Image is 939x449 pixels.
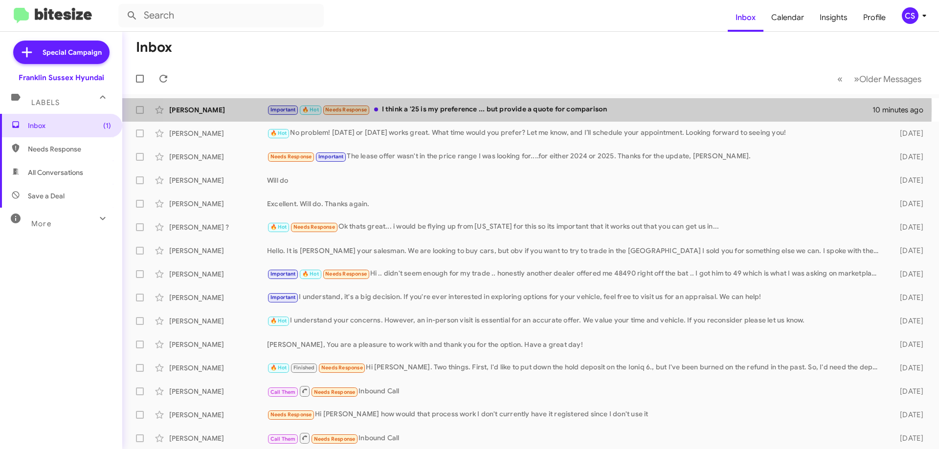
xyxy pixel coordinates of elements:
div: [PERSON_NAME] [169,386,267,396]
div: [PERSON_NAME] [169,340,267,349]
div: [PERSON_NAME] [169,269,267,279]
button: Previous [831,69,849,89]
div: Inbound Call [267,385,884,397]
span: 🔥 Hot [270,364,287,371]
span: 🔥 Hot [302,271,319,277]
div: CS [902,7,918,24]
div: [DATE] [884,410,931,420]
div: The lease offer wasn't in the price range I was looking for....for either 2024 or 2025. Thanks fo... [267,151,884,162]
div: [PERSON_NAME] [169,410,267,420]
span: Labels [31,98,60,107]
span: Special Campaign [43,47,102,57]
div: [DATE] [884,386,931,396]
span: Needs Response [28,144,111,154]
div: Franklin Sussex Hyundai [19,73,104,83]
span: Finished [293,364,315,371]
span: Needs Response [325,107,367,113]
span: All Conversations [28,168,83,177]
div: Inbound Call [267,432,884,444]
h1: Inbox [136,40,172,55]
span: Needs Response [321,364,363,371]
div: [DATE] [884,293,931,302]
div: [PERSON_NAME] [169,293,267,302]
span: 🔥 Hot [270,318,287,324]
div: [PERSON_NAME] [169,175,267,185]
div: [PERSON_NAME] [169,105,267,115]
div: I think a '25 is my preference ... but provide a quote for comparison [267,104,872,115]
span: Needs Response [270,153,312,160]
div: [PERSON_NAME] [169,199,267,209]
button: Next [848,69,927,89]
a: Inbox [728,3,763,32]
a: Profile [855,3,894,32]
div: [DATE] [884,152,931,162]
div: [DATE] [884,175,931,185]
div: [DATE] [884,222,931,232]
div: [PERSON_NAME] ? [169,222,267,232]
span: Important [270,294,296,300]
span: (1) [103,121,111,130]
div: Excellent. Will do. Thanks again. [267,199,884,209]
div: Ok thats great... i would be flying up from [US_STATE] for this so its important that it works ou... [267,221,884,233]
span: Needs Response [325,271,367,277]
span: Needs Response [293,224,335,230]
span: Needs Response [270,411,312,418]
div: 10 minutes ago [872,105,931,115]
span: Older Messages [859,74,921,85]
div: [DATE] [884,246,931,256]
div: [PERSON_NAME] [169,433,267,443]
div: [PERSON_NAME] [169,316,267,326]
div: No problem! [DATE] or [DATE] works great. What time would you prefer? Let me know, and I’ll sched... [267,128,884,139]
div: [DATE] [884,269,931,279]
span: Needs Response [314,436,356,442]
div: [PERSON_NAME] [169,363,267,373]
span: Save a Deal [28,191,65,201]
div: [DATE] [884,433,931,443]
span: « [837,73,843,85]
div: I understand, it's a big decision. If you're ever interested in exploring options for your vehicl... [267,292,884,303]
span: Call Them [270,436,296,442]
div: [PERSON_NAME] [169,246,267,256]
div: Will do [267,175,884,185]
span: » [854,73,859,85]
div: Hi [PERSON_NAME] how would that process work I don't currently have it registered since I don't u... [267,409,884,420]
button: CS [894,7,928,24]
span: Important [318,153,344,160]
nav: Page navigation example [832,69,927,89]
span: 🔥 Hot [270,224,287,230]
span: 🔥 Hot [302,107,319,113]
div: [DATE] [884,199,931,209]
span: More [31,219,51,228]
a: Calendar [763,3,812,32]
span: Important [270,107,296,113]
a: Insights [812,3,855,32]
div: [PERSON_NAME] [169,128,267,138]
div: Hi [PERSON_NAME]. Two things. First, I'd like to put down the hold deposit on the Ioniq 6., but I... [267,362,884,373]
span: Important [270,271,296,277]
div: [PERSON_NAME] [169,152,267,162]
div: [DATE] [884,128,931,138]
span: Inbox [28,121,111,130]
div: [PERSON_NAME], You are a pleasure to work with and thank you for the option. Have a great day! [267,340,884,349]
div: [DATE] [884,340,931,349]
span: 🔥 Hot [270,130,287,136]
div: [DATE] [884,363,931,373]
div: [DATE] [884,316,931,326]
div: Hello. It is [PERSON_NAME] your salesman. We are looking to buy cars, but obv if you want to try ... [267,246,884,256]
span: Needs Response [314,389,356,395]
a: Special Campaign [13,41,110,64]
div: I understand your concerns. However, an in-person visit is essential for an accurate offer. We va... [267,315,884,326]
input: Search [118,4,324,27]
span: Call Them [270,389,296,395]
div: Hi .. didn't seem enough for my trade .. honestly another dealer offered me 48490 right off the b... [267,268,884,279]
